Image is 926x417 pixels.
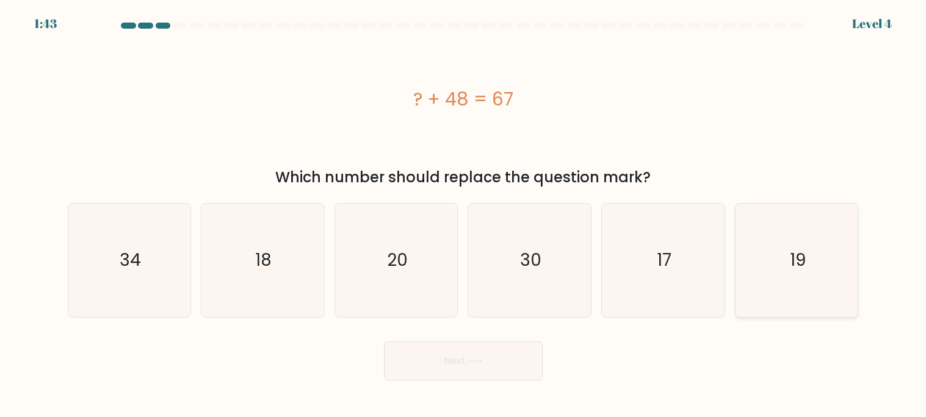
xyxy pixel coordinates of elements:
[520,249,541,273] text: 30
[852,15,892,33] div: Level 4
[387,249,408,273] text: 20
[790,249,806,273] text: 19
[68,85,859,113] div: ? + 48 = 67
[384,341,543,380] button: Next
[256,249,272,273] text: 18
[34,15,57,33] div: 1:43
[657,249,671,273] text: 17
[120,249,141,273] text: 34
[75,166,852,188] div: Which number should replace the question mark?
